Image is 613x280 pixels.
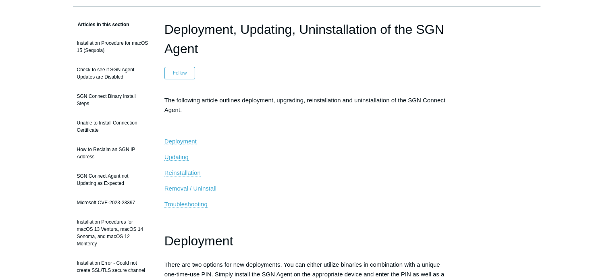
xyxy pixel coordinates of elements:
a: Troubleshooting [164,201,208,208]
span: Troubleshooting [164,201,208,207]
a: Installation Error - Could not create SSL/TLS secure channel [73,255,152,278]
a: How to Reclaim an SGN IP Address [73,142,152,164]
button: Follow Article [164,67,195,79]
span: The following article outlines deployment, upgrading, reinstallation and uninstallation of the SG... [164,97,445,113]
h1: Deployment, Updating, Uninstallation of the SGN Agent [164,20,449,58]
a: Deployment [164,138,197,145]
span: Updating [164,153,189,160]
a: Reinstallation [164,169,201,176]
a: Updating [164,153,189,161]
a: Removal / Uninstall [164,185,216,192]
a: Installation Procedure for macOS 15 (Sequoia) [73,35,152,58]
a: Unable to Install Connection Certificate [73,115,152,138]
a: SGN Connect Binary Install Steps [73,89,152,111]
span: Articles in this section [73,22,129,27]
a: Microsoft CVE-2023-23397 [73,195,152,210]
a: Check to see if SGN Agent Updates are Disabled [73,62,152,85]
a: Installation Procedures for macOS 13 Ventura, macOS 14 Sonoma, and macOS 12 Monterey [73,214,152,251]
span: Deployment [164,234,233,248]
a: SGN Connect Agent not Updating as Expected [73,168,152,191]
